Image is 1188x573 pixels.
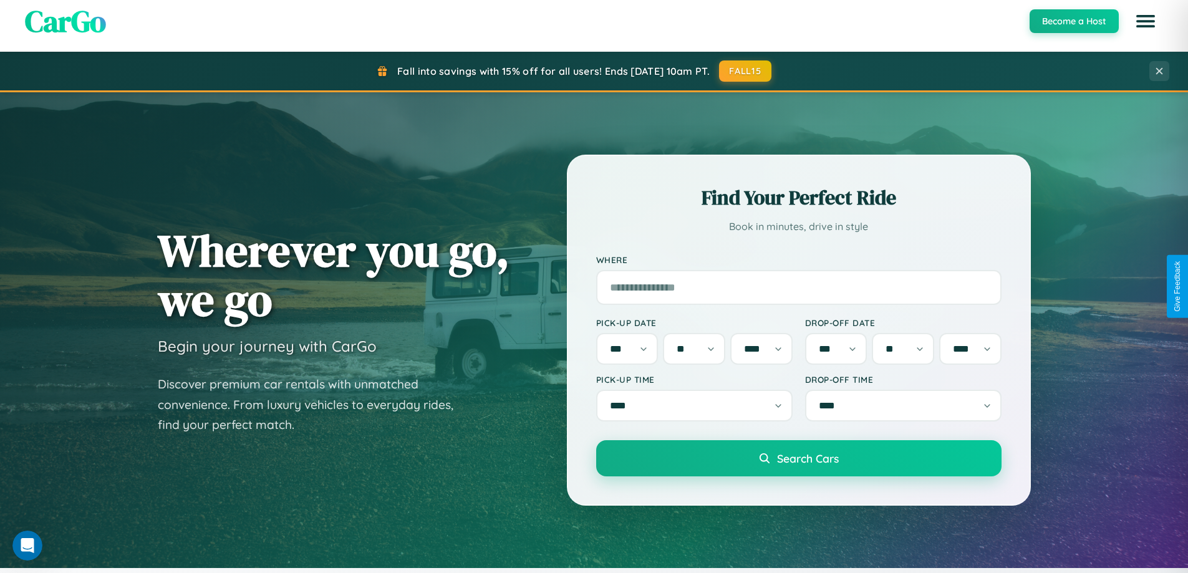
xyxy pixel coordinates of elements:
button: FALL15 [719,60,771,82]
p: Book in minutes, drive in style [596,218,1002,236]
span: Fall into savings with 15% off for all users! Ends [DATE] 10am PT. [397,65,710,77]
span: CarGo [25,1,106,42]
label: Where [596,254,1002,265]
label: Drop-off Date [805,317,1002,328]
label: Drop-off Time [805,374,1002,385]
h2: Find Your Perfect Ride [596,184,1002,211]
span: Search Cars [777,451,839,465]
label: Pick-up Date [596,317,793,328]
iframe: Intercom live chat [12,531,42,561]
label: Pick-up Time [596,374,793,385]
button: Search Cars [596,440,1002,476]
h1: Wherever you go, we go [158,226,509,324]
div: Give Feedback [1173,261,1182,312]
h3: Begin your journey with CarGo [158,337,377,355]
button: Become a Host [1030,9,1119,33]
p: Discover premium car rentals with unmatched convenience. From luxury vehicles to everyday rides, ... [158,374,470,435]
button: Open menu [1128,4,1163,39]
